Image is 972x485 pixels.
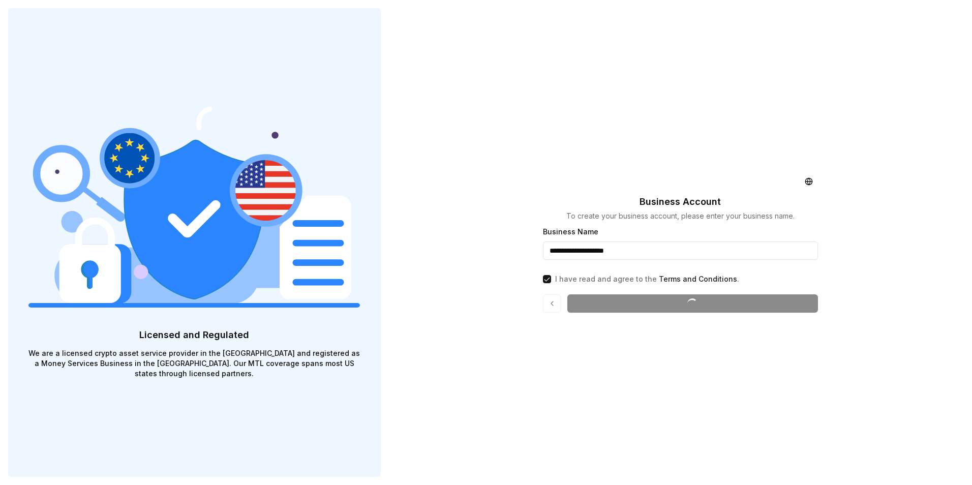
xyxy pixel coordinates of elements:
p: Licensed and Regulated [28,328,360,342]
p: I have read and agree to the . [555,274,739,284]
a: Terms and Conditions [659,275,737,283]
p: Business Account [640,195,721,209]
p: We are a licensed crypto asset service provider in the [GEOGRAPHIC_DATA] and registered as a Mone... [28,348,360,379]
label: Business Name [543,227,598,236]
p: To create your business account, please enter your business name. [566,211,795,221]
